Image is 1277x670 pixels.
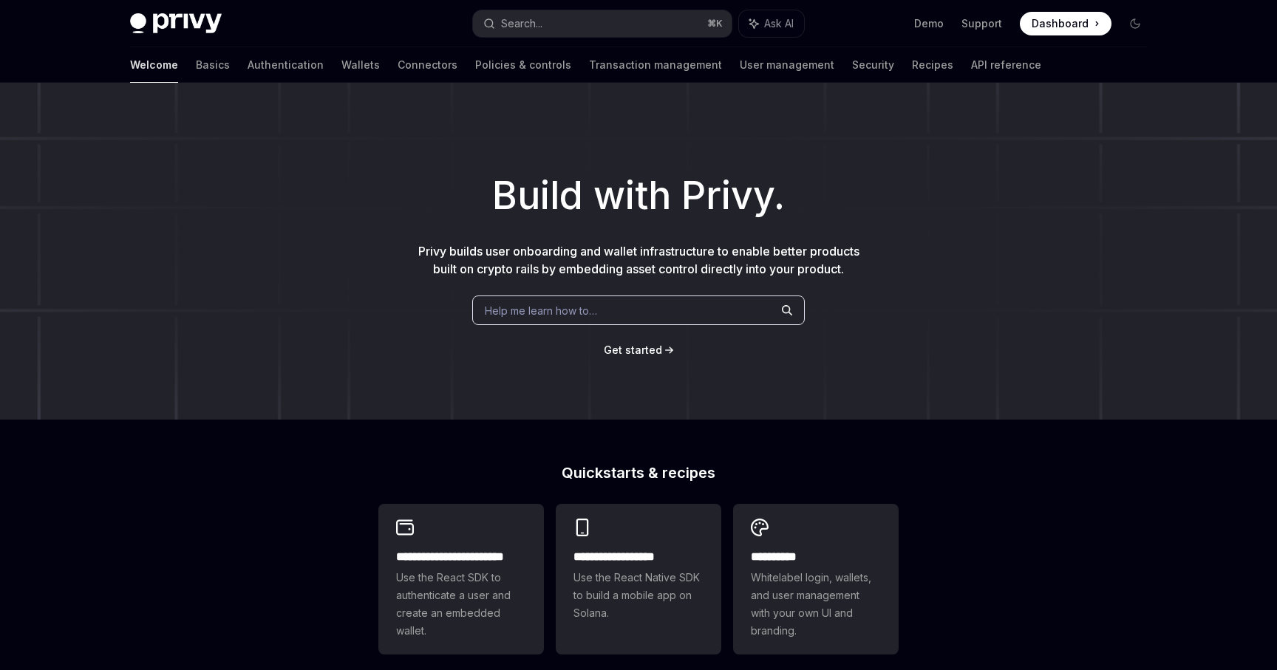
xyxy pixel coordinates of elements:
[396,569,526,640] span: Use the React SDK to authenticate a user and create an embedded wallet.
[740,47,834,83] a: User management
[130,13,222,34] img: dark logo
[398,47,457,83] a: Connectors
[473,10,732,37] button: Search...⌘K
[604,343,662,356] span: Get started
[485,303,597,318] span: Help me learn how to…
[24,167,1253,225] h1: Build with Privy.
[1032,16,1089,31] span: Dashboard
[852,47,894,83] a: Security
[604,343,662,358] a: Get started
[739,10,804,37] button: Ask AI
[130,47,178,83] a: Welcome
[1123,12,1147,35] button: Toggle dark mode
[961,16,1002,31] a: Support
[912,47,953,83] a: Recipes
[914,16,944,31] a: Demo
[707,18,723,30] span: ⌘ K
[475,47,571,83] a: Policies & controls
[418,244,859,276] span: Privy builds user onboarding and wallet infrastructure to enable better products built on crypto ...
[733,504,899,654] a: **** *****Whitelabel login, wallets, and user management with your own UI and branding.
[196,47,230,83] a: Basics
[556,504,721,654] a: **** **** **** ***Use the React Native SDK to build a mobile app on Solana.
[501,15,542,33] div: Search...
[573,569,704,622] span: Use the React Native SDK to build a mobile app on Solana.
[341,47,380,83] a: Wallets
[751,569,881,640] span: Whitelabel login, wallets, and user management with your own UI and branding.
[1020,12,1111,35] a: Dashboard
[589,47,722,83] a: Transaction management
[971,47,1041,83] a: API reference
[764,16,794,31] span: Ask AI
[378,465,899,480] h2: Quickstarts & recipes
[248,47,324,83] a: Authentication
